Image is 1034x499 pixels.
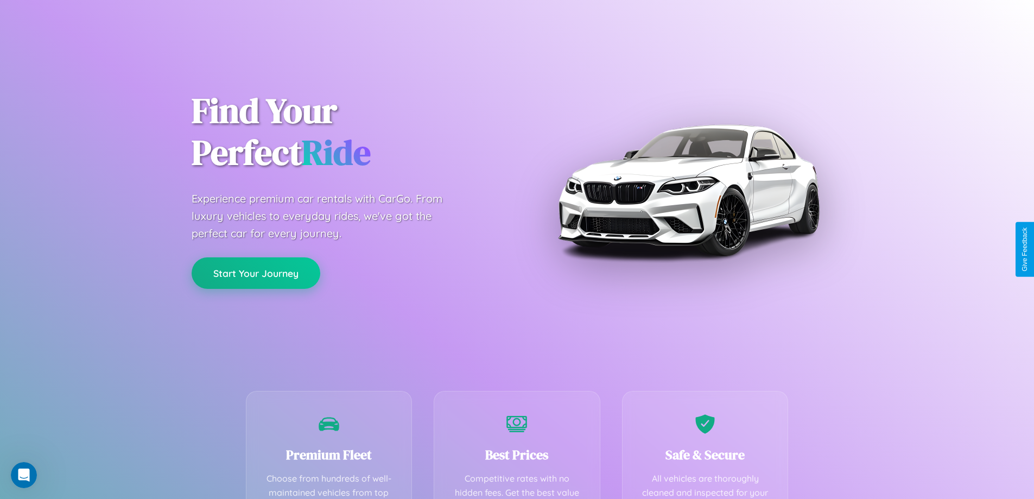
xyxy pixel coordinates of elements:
h3: Best Prices [451,446,583,464]
img: Premium BMW car rental vehicle [553,54,824,326]
h1: Find Your Perfect [192,90,501,174]
h3: Premium Fleet [263,446,396,464]
iframe: Intercom live chat [11,462,37,488]
p: Experience premium car rentals with CarGo. From luxury vehicles to everyday rides, we've got the ... [192,190,463,242]
h3: Safe & Secure [639,446,772,464]
span: Ride [302,129,371,176]
button: Start Your Journey [192,257,320,289]
div: Give Feedback [1021,228,1029,271]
